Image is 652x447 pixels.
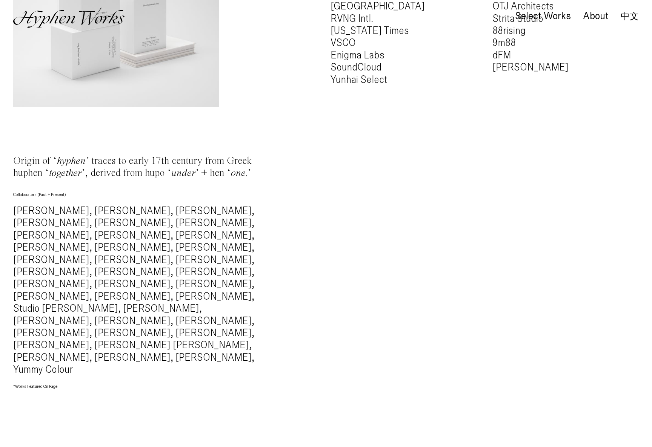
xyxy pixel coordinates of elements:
a: About [583,12,609,21]
div: About [583,11,609,21]
h6: Collaborators (Past + Present) [13,192,274,197]
em: under [171,168,195,178]
h4: [PERSON_NAME], [PERSON_NAME], [PERSON_NAME], [PERSON_NAME], [PERSON_NAME], [PERSON_NAME], [PERSON... [13,205,274,376]
h6: *Works Featured On Page [13,384,274,389]
p: Origin of ‘ ’ traces to early 17th century from Greek huphen ‘ ’, derived from hupo ‘ ’ + hen ‘ .’ [13,155,274,180]
div: Select Works [515,11,571,21]
img: Hyphen Works [13,8,125,28]
em: hyphen [57,156,86,166]
em: together [49,168,81,178]
a: 中文 [621,12,639,20]
em: one [231,168,246,178]
a: Select Works [515,12,571,21]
